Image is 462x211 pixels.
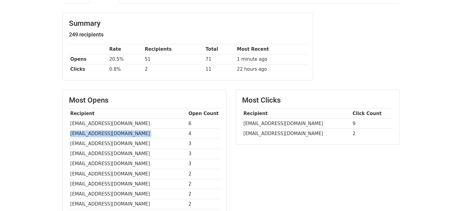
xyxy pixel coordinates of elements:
[69,19,307,28] h3: Summary
[242,129,351,139] td: [EMAIL_ADDRESS][DOMAIN_NAME]
[69,119,187,129] td: [EMAIL_ADDRESS][DOMAIN_NAME]
[204,64,235,74] td: 11
[187,149,220,159] td: 3
[187,159,220,169] td: 3
[187,109,220,119] th: Open Count
[242,96,393,105] h3: Most Clicks
[187,129,220,139] td: 4
[235,44,306,54] th: Most Recent
[69,139,187,149] td: [EMAIL_ADDRESS][DOMAIN_NAME]
[351,119,393,129] td: 9
[187,169,220,179] td: 2
[187,189,220,199] td: 2
[242,109,351,119] th: Recipient
[69,109,187,119] th: Recipient
[204,54,235,64] td: 71
[69,169,187,179] td: [EMAIL_ADDRESS][DOMAIN_NAME]
[108,64,143,74] td: 0.8%
[143,44,204,54] th: Recipients
[242,119,351,129] td: [EMAIL_ADDRESS][DOMAIN_NAME]
[432,182,462,211] iframe: Chat Widget
[351,129,393,139] td: 2
[69,199,187,209] td: [EMAIL_ADDRESS][DOMAIN_NAME]
[69,149,187,159] td: [EMAIL_ADDRESS][DOMAIN_NAME]
[69,31,307,38] h5: 249 recipients
[235,54,306,64] td: 1 minute ago
[432,182,462,211] div: Widget de chat
[143,64,204,74] td: 2
[187,179,220,189] td: 2
[69,189,187,199] td: [EMAIL_ADDRESS][DOMAIN_NAME]
[143,54,204,64] td: 51
[69,129,187,139] td: [EMAIL_ADDRESS][DOMAIN_NAME]
[351,109,393,119] th: Click Count
[187,119,220,129] td: 6
[69,96,220,105] h3: Most Opens
[187,199,220,209] td: 2
[108,44,143,54] th: Rate
[204,44,235,54] th: Total
[69,159,187,169] td: [EMAIL_ADDRESS][DOMAIN_NAME]
[235,64,306,74] td: 22 hours ago
[69,54,108,64] th: Opens
[69,179,187,189] td: [EMAIL_ADDRESS][DOMAIN_NAME]
[69,64,108,74] th: Clicks
[187,139,220,149] td: 3
[108,54,143,64] td: 20.5%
